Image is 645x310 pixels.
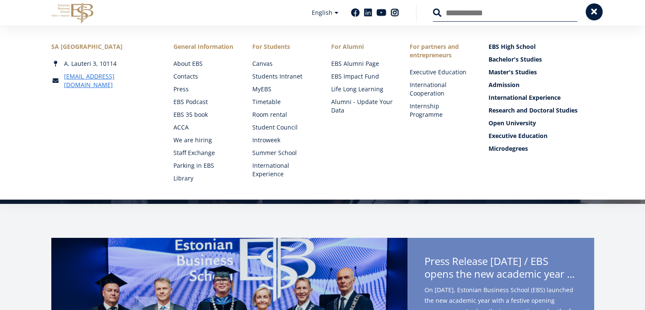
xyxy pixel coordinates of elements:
[489,81,594,89] a: Admission
[424,268,577,280] span: opens the new academic year with the inauguration of [PERSON_NAME] [PERSON_NAME] – international ...
[51,59,157,68] div: A. Lauteri 3, 10114
[252,42,314,51] a: For Students
[377,8,386,17] a: Youtube
[489,68,594,76] a: Master's Studies
[252,161,314,178] a: International Experience
[489,93,594,102] a: International Experience
[489,132,594,140] a: Executive Education
[331,85,393,93] a: Life Long Learning
[173,110,235,119] a: EBS 35 book
[51,42,157,51] div: SA [GEOGRAPHIC_DATA]
[173,174,235,183] a: Library
[173,123,235,132] a: ACCA
[424,255,577,283] span: Press Release [DATE] / EBS
[331,42,393,51] span: For Alumni
[173,42,235,51] span: General Information
[252,136,314,144] a: Introweek
[252,98,314,106] a: Timetable
[173,161,235,170] a: Parking in EBS
[252,72,314,81] a: Students Intranet
[252,149,314,157] a: Summer School
[173,72,235,81] a: Contacts
[489,55,594,64] a: Bachelor's Studies
[410,102,472,119] a: Internship Programme
[252,85,314,93] a: MyEBS
[173,136,235,144] a: We are hiring
[351,8,360,17] a: Facebook
[173,85,235,93] a: Press
[410,68,472,76] a: Executive Education
[173,59,235,68] a: About EBS
[252,123,314,132] a: Student Council
[391,8,399,17] a: Instagram
[252,110,314,119] a: Room rental
[331,59,393,68] a: EBS Alumni Page
[489,42,594,51] a: EBS High School
[331,72,393,81] a: EBS Impact Fund
[410,81,472,98] a: International Cooperation
[64,72,157,89] a: [EMAIL_ADDRESS][DOMAIN_NAME]
[331,98,393,115] a: Alumni - Update Your Data
[489,119,594,127] a: Open University
[489,144,594,153] a: Microdegrees
[252,59,314,68] a: Canvas
[489,106,594,115] a: Research and Doctoral Studies
[410,42,472,59] span: For partners and entrepreneurs
[173,149,235,157] a: Staff Exchange
[173,98,235,106] a: EBS Podcast
[364,8,372,17] a: Linkedin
